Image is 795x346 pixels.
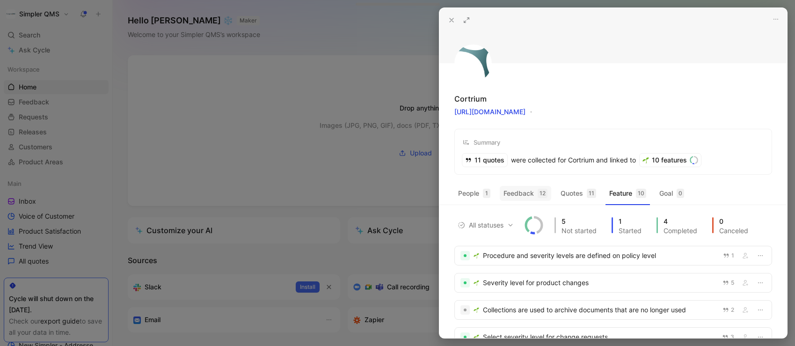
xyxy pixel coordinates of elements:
button: 3 [720,332,736,342]
span: 5 [731,280,734,286]
a: [URL][DOMAIN_NAME] [454,108,525,116]
span: 3 [730,334,734,340]
button: People [454,186,494,201]
a: 🌱Procedure and severity levels are defined on policy level1 [454,246,772,265]
div: Completed [664,228,697,234]
button: 5 [721,278,736,288]
button: 1 [721,250,736,261]
button: Goal [656,186,688,201]
img: logo [454,44,492,82]
img: 🌱 [474,307,479,313]
div: 0 [677,189,684,198]
div: 0 [719,218,748,225]
div: 10 [636,189,646,198]
div: Summary [462,137,500,148]
div: Canceled [719,228,748,234]
div: Procedure and severity levels are defined on policy level [483,250,717,261]
button: All statuses [454,219,517,231]
img: 🌱 [474,334,479,340]
button: Feedback [500,186,551,201]
div: Select severity level for change requests [483,331,716,343]
img: 🌱 [474,253,479,258]
div: Not started [562,228,597,234]
button: Feature [605,186,650,201]
button: 2 [721,305,736,315]
div: 11 [587,189,596,198]
a: 🌱Severity level for product changes5 [454,273,772,293]
div: 4 [664,218,697,225]
div: Started [619,228,642,234]
div: 1 [483,189,490,198]
div: 1 [619,218,642,225]
div: 11 quotes [462,154,507,167]
div: 5 [562,218,597,225]
img: 🌱 [474,280,479,286]
div: Cortrium [454,93,487,104]
span: All statuses [458,220,514,231]
button: Quotes [557,186,600,201]
div: were collected for Cortrium and linked to [462,154,636,167]
div: 12 [538,189,547,198]
span: 2 [731,307,734,313]
img: 🌱 [642,157,649,163]
a: 🌱Collections are used to archive documents that are no longer used2 [454,300,772,320]
div: Collections are used to archive documents that are no longer used [483,304,717,316]
div: 10 features [640,154,701,167]
div: Severity level for product changes [483,277,717,288]
span: 1 [731,253,734,258]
